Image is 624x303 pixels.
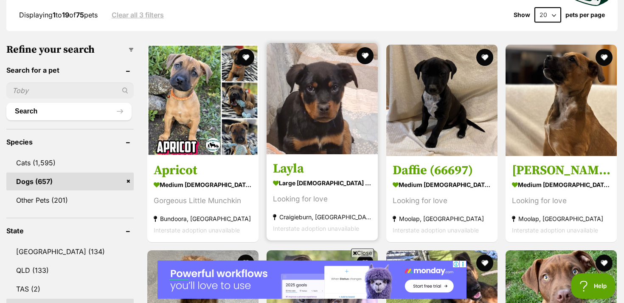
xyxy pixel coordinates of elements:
[386,156,498,242] a: Daffie (66697) medium [DEMOGRAPHIC_DATA] Dog Looking for love Moolap, [GEOGRAPHIC_DATA] Interstat...
[512,178,610,191] strong: medium [DEMOGRAPHIC_DATA] Dog
[6,173,134,190] a: Dogs (657)
[6,280,134,298] a: TAS (2)
[76,11,84,19] strong: 75
[6,138,134,146] header: Species
[147,45,259,156] img: Apricot - American Staffordshire Terrier Dog
[351,249,374,257] span: Close
[6,66,134,74] header: Search for a pet
[6,154,134,172] a: Cats (1,595)
[512,213,610,224] strong: Moolap, [GEOGRAPHIC_DATA]
[157,261,467,299] iframe: Advertisement
[596,49,613,66] button: favourite
[154,195,252,207] div: Gorgeous Little Munchkin
[112,11,164,19] a: Clear all 3 filters
[6,82,134,99] input: Toby
[237,49,254,66] button: favourite
[476,255,493,272] button: favourite
[273,193,371,205] div: Looking for love
[273,225,359,232] span: Interstate adoption unavailable
[512,227,598,234] span: Interstate adoption unavailable
[154,213,252,224] strong: Bundoora, [GEOGRAPHIC_DATA]
[53,11,56,19] strong: 1
[393,178,491,191] strong: medium [DEMOGRAPHIC_DATA] Dog
[6,261,134,279] a: QLD (133)
[512,162,610,178] h3: [PERSON_NAME] (66694)
[6,227,134,235] header: State
[267,43,378,154] img: Layla - Rottweiler Dog
[6,243,134,261] a: [GEOGRAPHIC_DATA] (134)
[237,255,254,272] button: favourite
[512,195,610,207] div: Looking for love
[6,44,134,56] h3: Refine your search
[19,11,98,19] span: Displaying to of pets
[147,156,259,242] a: Apricot medium [DEMOGRAPHIC_DATA] Dog Gorgeous Little Munchkin Bundoora, [GEOGRAPHIC_DATA] Inters...
[273,177,371,189] strong: large [DEMOGRAPHIC_DATA] Dog
[393,227,479,234] span: Interstate adoption unavailable
[154,162,252,178] h3: Apricot
[393,213,491,224] strong: Moolap, [GEOGRAPHIC_DATA]
[393,162,491,178] h3: Daffie (66697)
[476,49,493,66] button: favourite
[506,45,617,156] img: Rosie (66694) - Staffordshire Bull Terrier Dog
[154,178,252,191] strong: medium [DEMOGRAPHIC_DATA] Dog
[267,154,378,241] a: Layla large [DEMOGRAPHIC_DATA] Dog Looking for love Craigieburn, [GEOGRAPHIC_DATA] Interstate ado...
[565,11,605,18] label: pets per page
[154,227,240,234] span: Interstate adoption unavailable
[273,211,371,223] strong: Craigieburn, [GEOGRAPHIC_DATA]
[6,191,134,209] a: Other Pets (201)
[514,11,530,18] span: Show
[571,273,616,299] iframe: Help Scout Beacon - Open
[393,195,491,207] div: Looking for love
[596,255,613,272] button: favourite
[506,156,617,242] a: [PERSON_NAME] (66694) medium [DEMOGRAPHIC_DATA] Dog Looking for love Moolap, [GEOGRAPHIC_DATA] In...
[6,103,132,120] button: Search
[273,161,371,177] h3: Layla
[62,11,69,19] strong: 19
[357,47,374,64] button: favourite
[386,45,498,156] img: Daffie (66697) - Staffordshire Bull Terrier Dog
